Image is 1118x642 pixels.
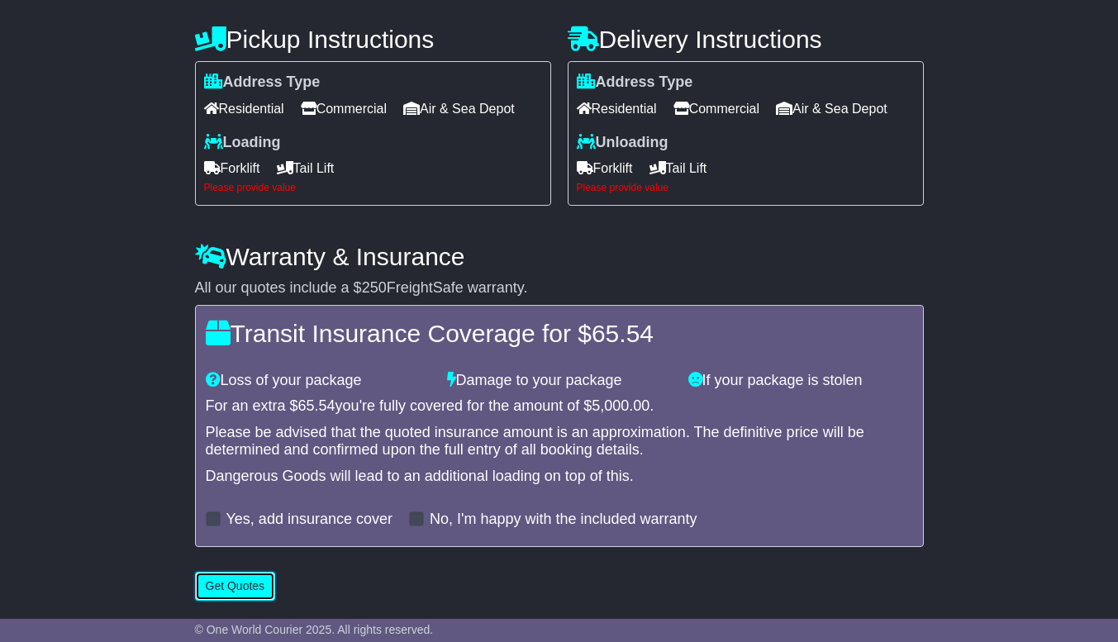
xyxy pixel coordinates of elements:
label: Address Type [204,74,321,92]
span: 5,000.00 [592,397,649,414]
div: Please be advised that the quoted insurance amount is an approximation. The definitive price will... [206,424,913,459]
div: All our quotes include a $ FreightSafe warranty. [195,279,924,297]
span: Air & Sea Depot [403,96,515,121]
span: Forklift [577,155,633,181]
span: Residential [577,96,657,121]
div: Damage to your package [439,372,680,390]
div: If your package is stolen [680,372,921,390]
span: 250 [362,279,387,296]
span: Forklift [204,155,260,181]
h4: Delivery Instructions [568,26,924,53]
span: Commercial [673,96,759,121]
button: Get Quotes [195,572,276,601]
span: © One World Courier 2025. All rights reserved. [195,623,434,636]
h4: Transit Insurance Coverage for $ [206,320,913,347]
label: Loading [204,134,281,152]
span: 65.54 [592,320,654,347]
div: Dangerous Goods will lead to an additional loading on top of this. [206,468,913,486]
span: Air & Sea Depot [776,96,887,121]
span: Commercial [301,96,387,121]
span: 65.54 [298,397,335,414]
h4: Pickup Instructions [195,26,551,53]
label: No, I'm happy with the included warranty [430,511,697,529]
div: For an extra $ you're fully covered for the amount of $ . [206,397,913,416]
label: Unloading [577,134,668,152]
div: Loss of your package [197,372,439,390]
span: Tail Lift [649,155,707,181]
label: Yes, add insurance cover [226,511,392,529]
span: Tail Lift [277,155,335,181]
span: Residential [204,96,284,121]
label: Address Type [577,74,693,92]
div: Please provide value [204,182,542,193]
div: Please provide value [577,182,915,193]
h4: Warranty & Insurance [195,243,924,270]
